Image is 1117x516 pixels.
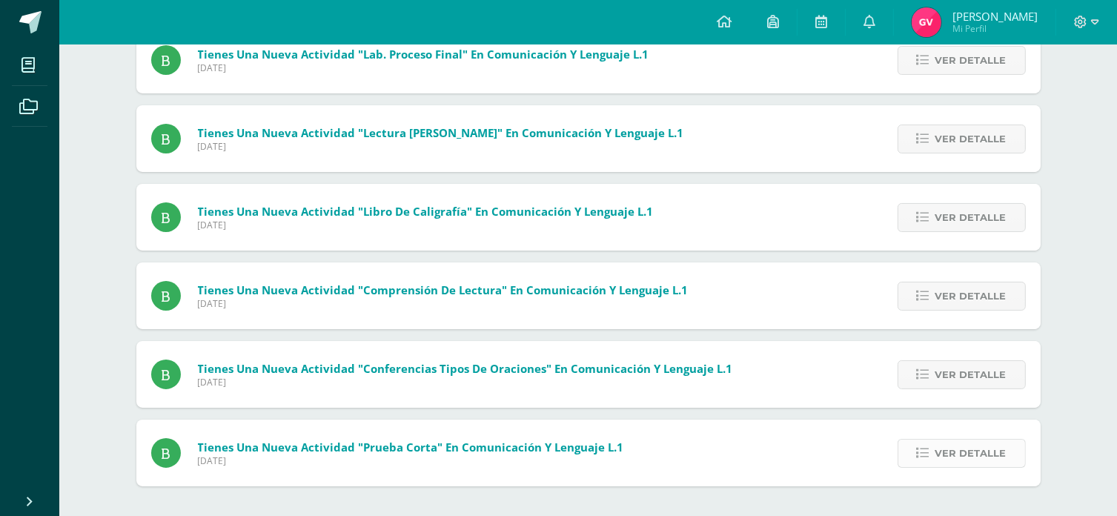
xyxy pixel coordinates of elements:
span: [PERSON_NAME] [952,9,1038,24]
span: Ver detalle [935,125,1007,153]
span: [DATE] [198,454,624,467]
span: Tienes una nueva actividad "Lab. proceso final" En Comunicación y Lenguaje L.1 [198,47,649,62]
span: Tienes una nueva actividad "Comprensión de lectura" En Comunicación y Lenguaje L.1 [198,282,689,297]
span: [DATE] [198,297,689,310]
span: Tienes una nueva actividad "Prueba corta" En Comunicación y Lenguaje L.1 [198,440,624,454]
span: Ver detalle [935,204,1007,231]
span: Ver detalle [935,440,1007,467]
span: Mi Perfil [952,22,1038,35]
span: Tienes una nueva actividad "Lectura [PERSON_NAME]" En Comunicación y Lenguaje L.1 [198,125,684,140]
span: [DATE] [198,376,733,388]
span: Ver detalle [935,47,1007,74]
span: [DATE] [198,219,654,231]
span: Ver detalle [935,282,1007,310]
span: [DATE] [198,140,684,153]
img: 7dc5dd6dc5eac2a4813ab7ae4b6d8255.png [912,7,941,37]
span: Tienes una nueva actividad "Conferencias tipos de oraciones" En Comunicación y Lenguaje L.1 [198,361,733,376]
span: [DATE] [198,62,649,74]
span: Tienes una nueva actividad "Libro de caligrafía" En Comunicación y Lenguaje L.1 [198,204,654,219]
span: Ver detalle [935,361,1007,388]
